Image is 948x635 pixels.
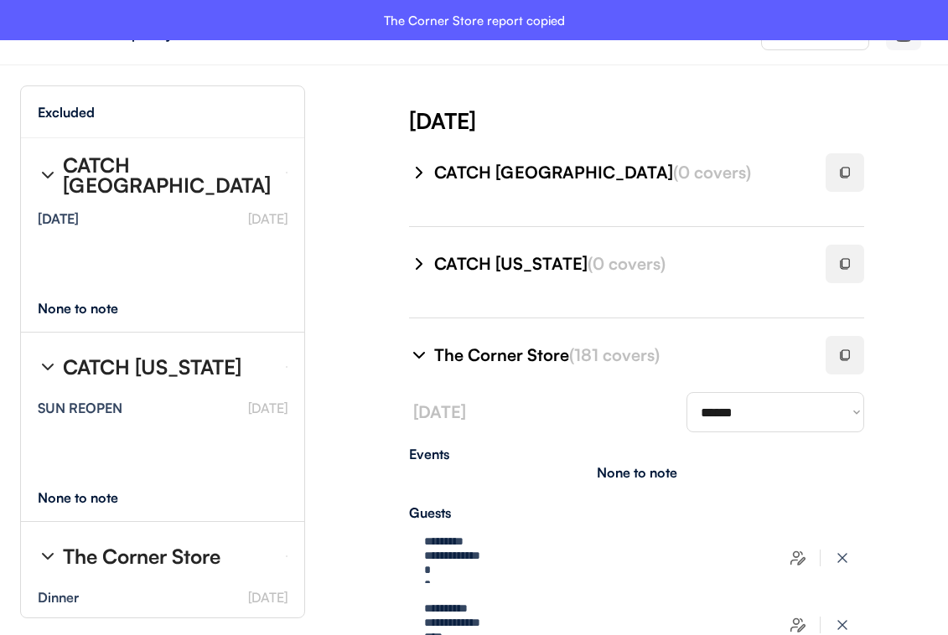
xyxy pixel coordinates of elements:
font: (0 covers) [673,162,751,183]
img: chevron-right%20%281%29.svg [38,165,58,185]
div: [DATE] [38,212,79,225]
img: chevron-right%20%281%29.svg [409,254,429,274]
div: None to note [38,302,149,315]
div: None to note [38,491,149,504]
font: [DATE] [413,401,466,422]
div: Events [409,447,864,461]
div: CATCH [GEOGRAPHIC_DATA] [434,161,806,184]
img: chevron-right%20%281%29.svg [38,357,58,377]
img: chevron-right%20%281%29.svg [38,546,58,566]
div: CATCH [US_STATE] [63,357,241,377]
div: Guests [409,506,864,519]
img: x-close%20%283%29.svg [834,617,851,633]
img: users-edit.svg [790,617,806,633]
img: chevron-right%20%281%29.svg [409,345,429,365]
font: (0 covers) [588,253,666,274]
div: SUN REOPEN [38,401,122,415]
div: Excluded [38,106,95,119]
img: chevron-right%20%281%29.svg [409,163,429,183]
div: The Corner Store [63,546,220,566]
div: [DATE] [409,106,948,136]
font: [DATE] [248,210,288,227]
font: [DATE] [248,400,288,416]
font: [DATE] [248,589,288,606]
img: users-edit.svg [790,550,806,566]
div: The Corner Store [434,343,806,367]
div: CATCH [US_STATE] [434,252,806,276]
font: (181 covers) [569,344,660,365]
div: Dinner [38,591,79,604]
div: CATCH [GEOGRAPHIC_DATA] [63,155,272,195]
div: None to note [597,466,677,479]
img: x-close%20%283%29.svg [834,550,851,566]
